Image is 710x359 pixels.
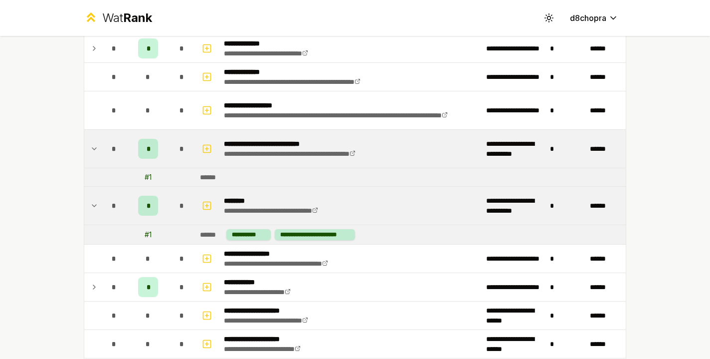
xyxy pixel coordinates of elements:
[145,172,152,182] div: # 1
[570,12,606,24] span: d8chopra
[145,230,152,240] div: # 1
[562,9,626,27] button: d8chopra
[102,10,152,26] div: Wat
[84,10,152,26] a: WatRank
[123,10,152,25] span: Rank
